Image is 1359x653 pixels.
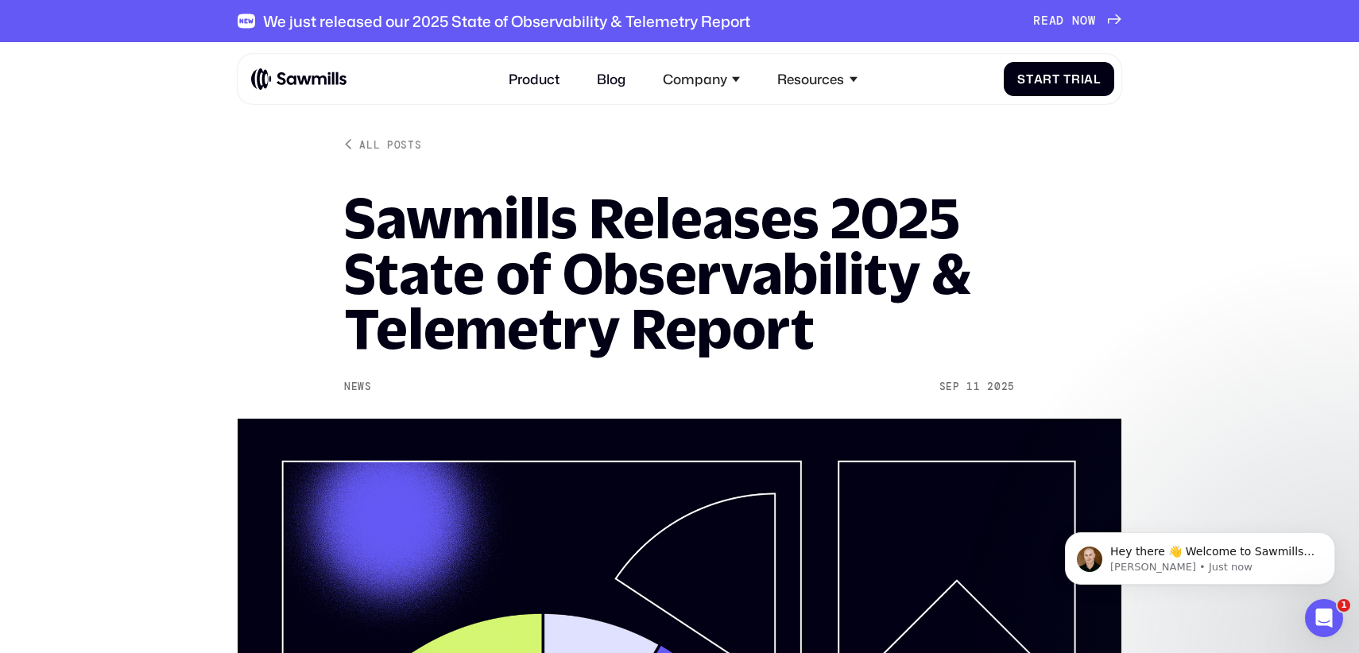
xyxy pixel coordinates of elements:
[1081,72,1085,87] span: i
[652,61,750,98] div: Company
[1026,72,1034,87] span: t
[1043,72,1052,87] span: r
[344,190,1015,355] h1: Sawmills Releases 2025 State of Observability & Telemetry Report
[359,137,421,151] div: All posts
[344,381,372,392] div: News
[939,381,960,392] div: Sep
[498,61,570,98] a: Product
[1041,14,1049,29] span: E
[1071,72,1081,87] span: r
[1052,72,1060,87] span: t
[1049,14,1057,29] span: A
[1080,14,1088,29] span: O
[587,61,636,98] a: Blog
[1088,14,1096,29] span: W
[1017,72,1026,87] span: S
[1056,14,1064,29] span: D
[69,61,274,75] p: Message from Winston, sent Just now
[1063,72,1071,87] span: T
[263,12,750,30] div: We just released our 2025 State of Observability & Telemetry Report
[987,381,1015,392] div: 2025
[1338,599,1350,612] span: 1
[663,71,727,87] div: Company
[69,46,273,137] span: Hey there 👋 Welcome to Sawmills. The smart telemetry management platform that solves cost, qualit...
[1033,14,1121,29] a: READNOW
[1041,499,1359,610] iframe: Intercom notifications message
[1084,72,1094,87] span: a
[1034,72,1043,87] span: a
[1004,62,1114,97] a: StartTrial
[344,137,422,151] a: All posts
[1072,14,1080,29] span: N
[1033,14,1041,29] span: R
[966,381,980,392] div: 11
[767,61,867,98] div: Resources
[1305,599,1343,637] iframe: Intercom live chat
[777,71,844,87] div: Resources
[1094,72,1101,87] span: l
